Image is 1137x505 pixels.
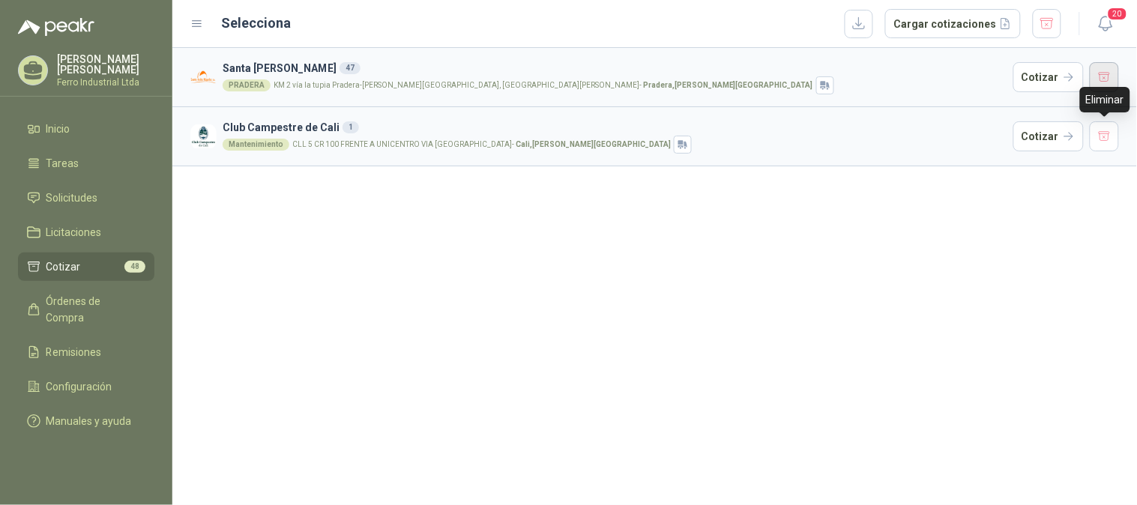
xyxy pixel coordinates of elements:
p: [PERSON_NAME] [PERSON_NAME] [57,54,154,75]
span: Remisiones [46,344,102,360]
p: KM 2 vía la tupia Pradera-[PERSON_NAME][GEOGRAPHIC_DATA], [GEOGRAPHIC_DATA][PERSON_NAME] - [274,82,813,89]
h3: Club Campestre de Cali [223,119,1007,136]
div: Eliminar [1080,87,1130,112]
span: Órdenes de Compra [46,293,140,326]
img: Company Logo [190,124,217,150]
a: Cotizar48 [18,252,154,281]
button: Cotizar [1013,62,1084,92]
a: Licitaciones [18,218,154,247]
img: Logo peakr [18,18,94,36]
a: Configuración [18,372,154,401]
div: PRADERA [223,79,271,91]
span: Solicitudes [46,190,98,206]
h3: Santa [PERSON_NAME] [223,60,1007,76]
span: Inicio [46,121,70,137]
div: Mantenimiento [223,139,289,151]
strong: Pradera , [PERSON_NAME][GEOGRAPHIC_DATA] [643,81,813,89]
span: 20 [1107,7,1128,21]
button: 20 [1092,10,1119,37]
a: Remisiones [18,338,154,366]
img: Company Logo [190,64,217,91]
span: Licitaciones [46,224,102,241]
span: Tareas [46,155,79,172]
button: Cotizar [1013,121,1084,151]
div: 1 [343,121,359,133]
a: Inicio [18,115,154,143]
a: Tareas [18,149,154,178]
a: Manuales y ayuda [18,407,154,435]
a: Solicitudes [18,184,154,212]
span: Cotizar [46,258,81,275]
a: Órdenes de Compra [18,287,154,332]
button: Cargar cotizaciones [885,9,1021,39]
p: Ferro Industrial Ltda [57,78,154,87]
span: Configuración [46,378,112,395]
strong: Cali , [PERSON_NAME][GEOGRAPHIC_DATA] [516,140,671,148]
div: 47 [340,62,361,74]
span: 48 [124,261,145,273]
p: CLL 5 CR 100 FRENTE A UNICENTRO VIA [GEOGRAPHIC_DATA] - [292,141,671,148]
span: Manuales y ayuda [46,413,132,429]
h2: Selecciona [222,13,292,34]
